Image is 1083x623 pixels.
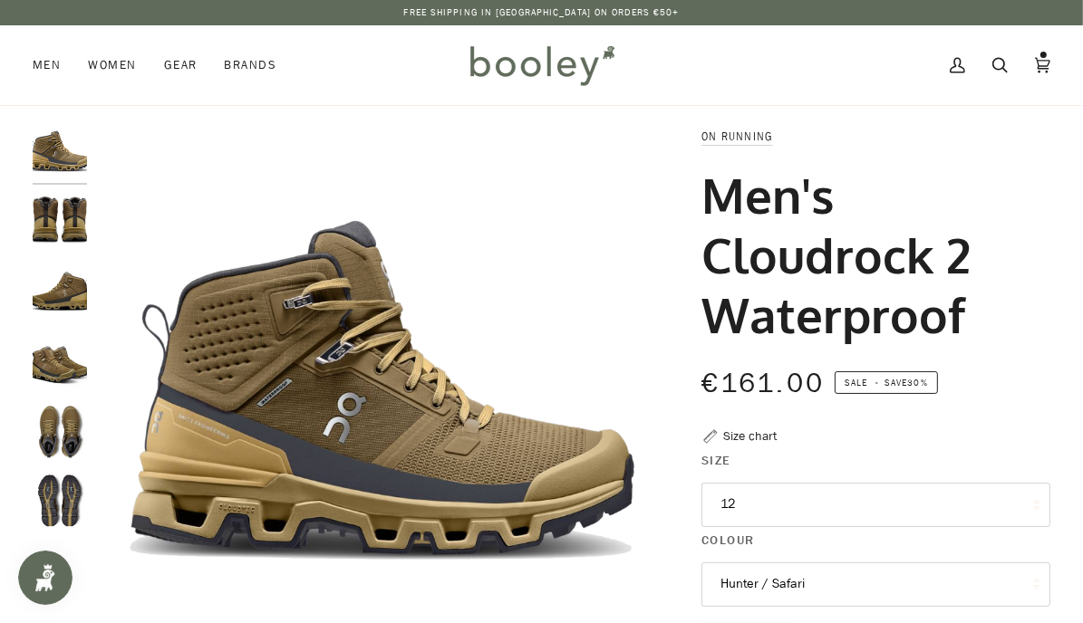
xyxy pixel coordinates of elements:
[33,25,74,105] a: Men
[33,405,87,459] img: On Running Men's Cloudrock 2 Waterproof Hunter / Safari - Booley Galway
[835,371,938,395] span: Save
[701,365,826,402] span: €161.00
[723,427,777,446] div: Size chart
[701,129,773,144] a: On Running
[33,56,61,74] span: Men
[462,39,621,91] img: Booley
[870,376,885,389] em: •
[18,551,73,605] iframe: Button to open loyalty program pop-up
[33,474,87,528] img: On Running Men's Cloudrock 2 Waterproof Hunter / Safari - Booley Galway
[701,483,1050,527] button: 12
[164,56,198,74] span: Gear
[33,265,87,320] img: On Running Men's Cloudrock 2 Waterproof Hunter / Safari - Booley Galway
[701,165,1037,344] h1: Men's Cloudrock 2 Waterproof
[210,25,290,105] a: Brands
[33,196,87,251] img: On Running Men's Cloudrock 2 Waterproof Hunter / Safari - Booley Galway
[74,25,150,105] a: Women
[150,25,211,105] a: Gear
[908,376,928,389] span: 30%
[701,451,731,470] span: Size
[701,562,1050,607] button: Hunter / Safari
[88,56,136,74] span: Women
[33,127,87,181] img: On Running Men's Cloudrock 2 Waterproof Hunter / Safari - Booley Galway
[224,56,276,74] span: Brands
[33,335,87,389] img: On Running Men's Cloudrock 2 Waterproof Hunter / Safari - Booley Galway
[845,376,867,389] span: Sale
[701,531,755,550] span: Colour
[404,5,680,20] p: Free Shipping in [GEOGRAPHIC_DATA] on Orders €50+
